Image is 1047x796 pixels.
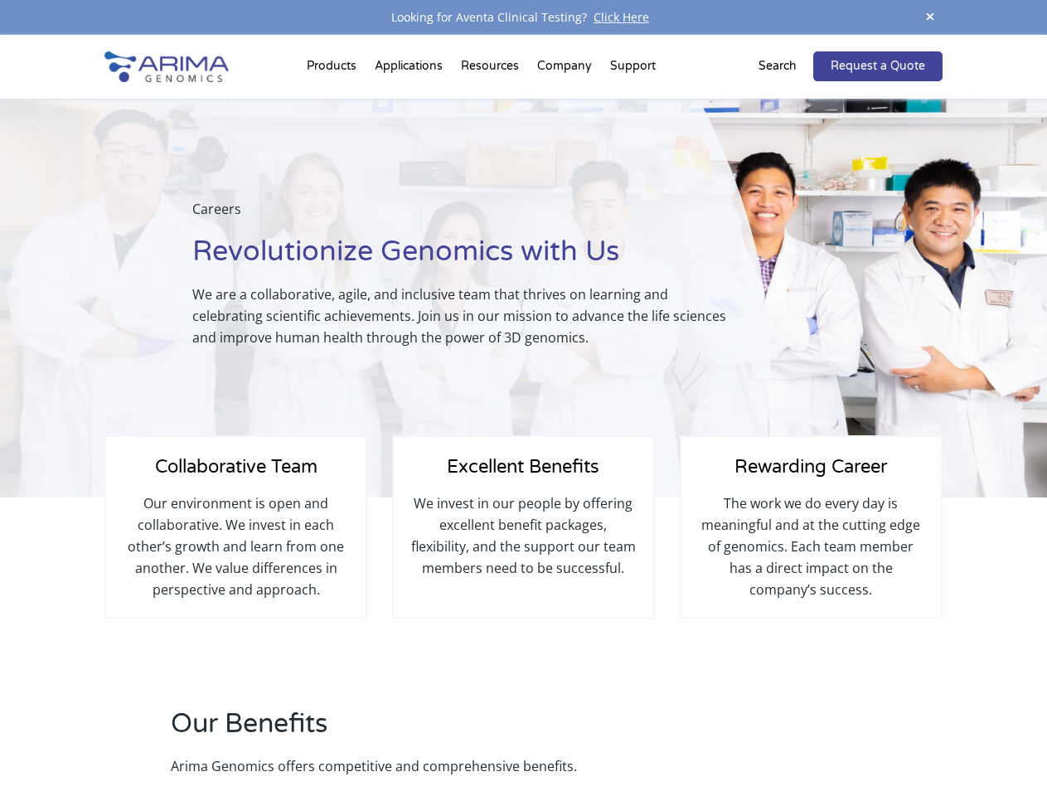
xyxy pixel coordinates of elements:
[104,51,229,82] img: Arima-Genomics-logo
[155,456,317,478] span: Collaborative Team
[759,56,797,77] p: Search
[171,706,721,755] h2: Our Benefits
[192,284,729,348] p: We are a collaborative, agile, and inclusive team that thrives on learning and celebrating scient...
[734,456,887,478] span: Rewarding Career
[192,198,729,233] p: Careers
[447,456,599,478] span: Excellent Benefits
[104,7,942,28] div: Looking for Aventa Clinical Testing?
[410,493,637,579] p: We invest in our people by offering excellent benefit packages, flexibility, and the support our ...
[192,233,729,284] h1: Revolutionize Genomics with Us
[587,9,656,25] a: Click Here
[813,51,943,81] a: Request a Quote
[698,493,924,600] p: The work we do every day is meaningful and at the cutting edge of genomics. Each team member has ...
[123,493,349,600] p: Our environment is open and collaborative. We invest in each other’s growth and learn from one an...
[171,755,721,777] p: Arima Genomics offers competitive and comprehensive benefits.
